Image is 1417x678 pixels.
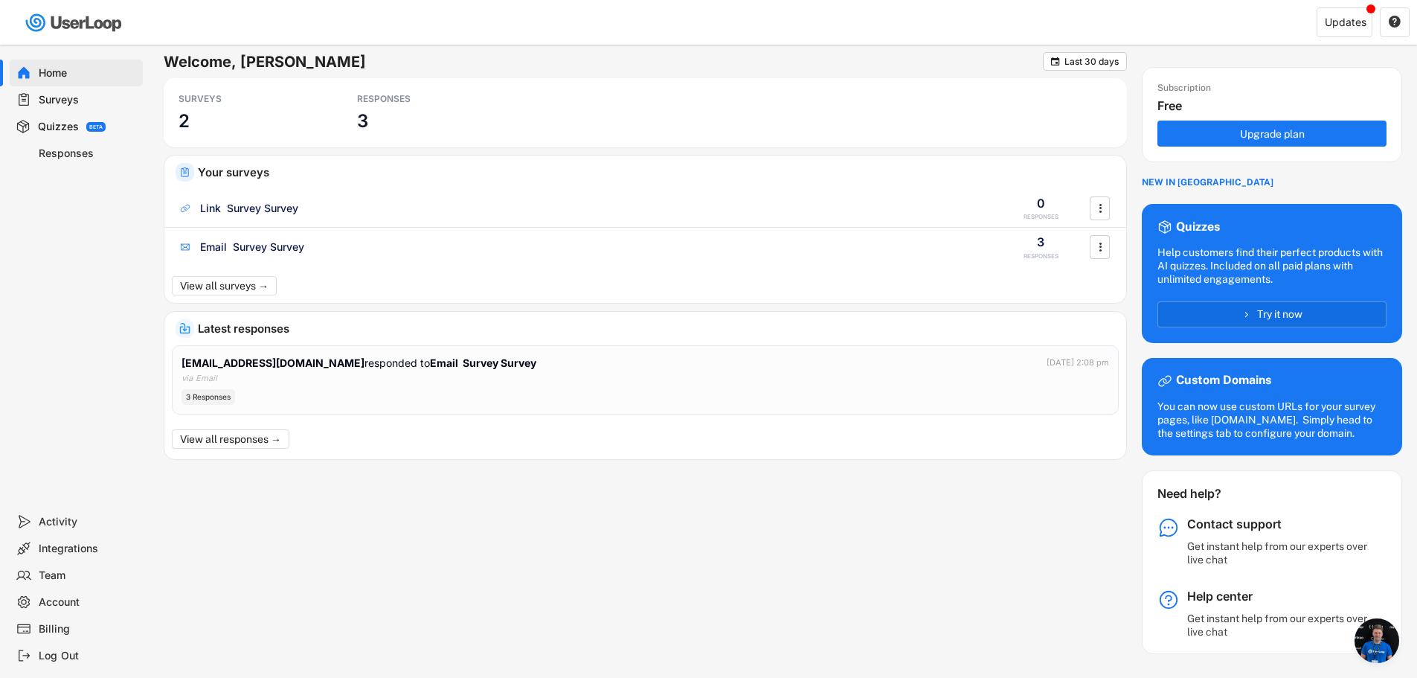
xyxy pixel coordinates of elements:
div: Team [39,569,137,583]
div: BETA [89,124,103,129]
div: Free [1157,98,1394,114]
div: RESPONSES [1024,213,1058,221]
img: IncomingMajor.svg [179,323,190,334]
button:  [1093,197,1108,220]
text:  [1099,239,1102,255]
div: [DATE] 2:08 pm [1047,356,1109,369]
h3: 3 [357,109,368,132]
div: Billing [39,622,137,636]
div: SURVEYS [179,93,312,105]
span: Try it now [1257,309,1302,319]
div: Custom Domains [1176,373,1271,388]
button:  [1093,236,1108,258]
button:  [1050,56,1061,67]
div: Contact support [1187,517,1373,532]
div: Quizzes [1176,220,1220,235]
strong: [EMAIL_ADDRESS][DOMAIN_NAME] [181,356,364,369]
div: Get instant help from our experts over live chat [1187,612,1373,639]
div: Log Out [39,649,137,663]
div: Integrations [39,542,137,556]
div: Subscription [1157,83,1211,95]
div: Help customers find their perfect products with AI quizzes. Included on all paid plans with unlim... [1157,246,1387,287]
button: View all surveys → [172,276,277,295]
div: Last 30 days [1064,57,1119,66]
div: Responses [39,147,137,161]
div: Home [39,66,137,80]
button: Try it now [1157,301,1387,327]
div: Updates [1325,17,1366,28]
div: Open chat [1355,618,1399,663]
div: You can now use custom URLs for your survey pages, like [DOMAIN_NAME]. Simply head to the setting... [1157,400,1387,441]
div: Link Survey Survey [200,201,298,216]
div: Email Survey Survey [200,240,304,255]
div: 0 [1037,195,1045,211]
text:  [1389,15,1401,28]
div: Get instant help from our experts over live chat [1187,540,1373,566]
strong: Email Survey Survey [430,356,536,369]
div: Email [196,372,217,385]
div: Latest responses [198,323,1115,334]
div: via [181,372,193,385]
div: Quizzes [38,120,79,134]
div: Account [39,595,137,610]
button: Upgrade plan [1157,121,1387,147]
div: 3 Responses [181,389,235,405]
div: RESPONSES [357,93,491,105]
div: RESPONSES [1024,252,1058,260]
div: Surveys [39,93,137,107]
h3: 2 [179,109,190,132]
div: 3 [1037,234,1044,250]
text:  [1099,200,1102,216]
text:  [1051,56,1060,67]
h6: Welcome, [PERSON_NAME] [164,52,1043,71]
div: Activity [39,515,137,529]
button:  [1388,16,1401,29]
div: Help center [1187,589,1373,604]
button: View all responses → [172,429,289,449]
img: userloop-logo-01.svg [22,7,127,38]
div: responded to [181,355,536,371]
div: NEW IN [GEOGRAPHIC_DATA] [1142,177,1273,189]
div: Your surveys [198,167,1115,178]
div: Need help? [1157,486,1261,502]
